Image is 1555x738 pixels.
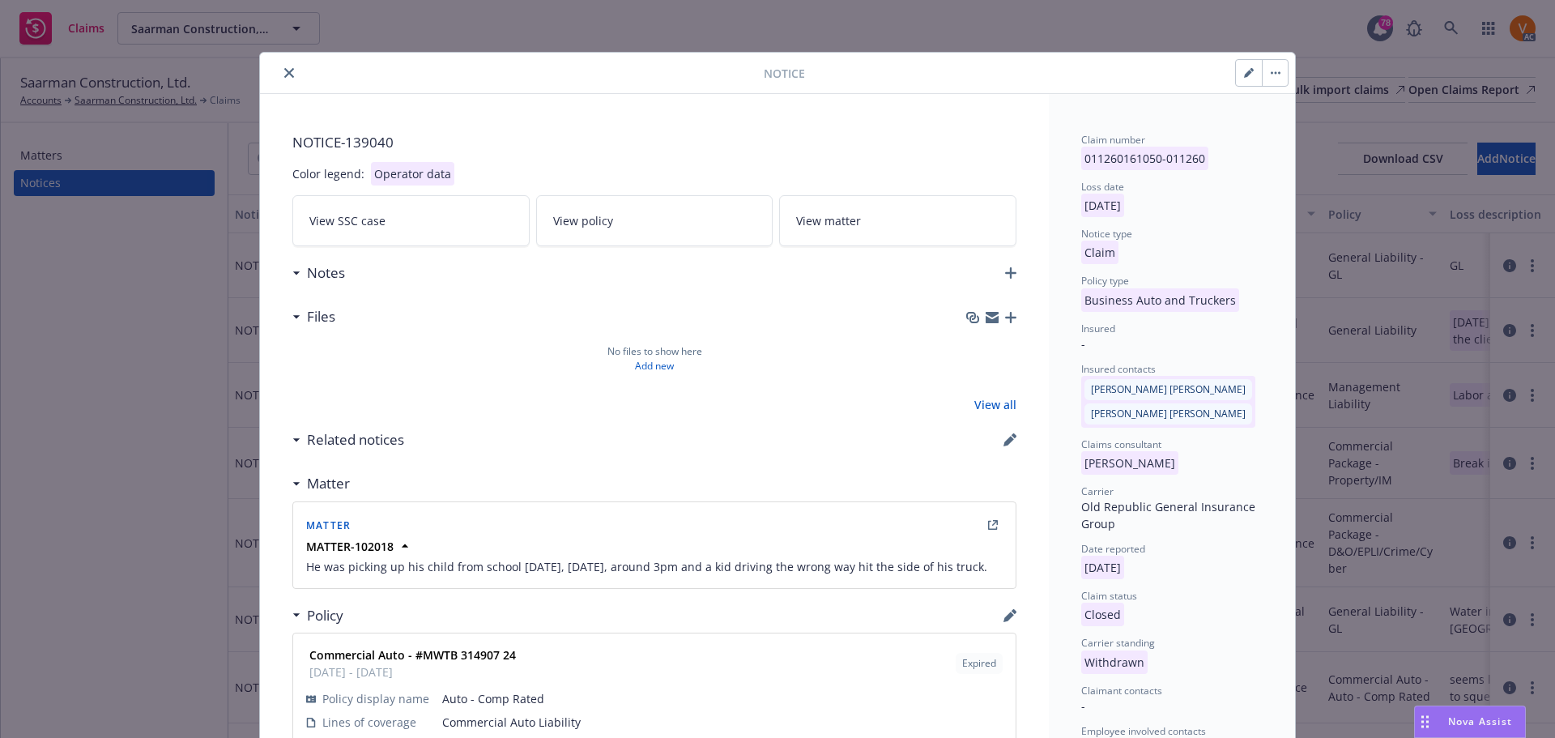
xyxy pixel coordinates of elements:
[306,539,394,554] strong: MATTER-102018
[1081,288,1239,312] p: Business Auto and Truckers
[1081,556,1124,579] p: [DATE]
[1081,133,1145,147] span: Claim number
[1091,407,1246,421] span: [PERSON_NAME] [PERSON_NAME]
[322,714,416,731] span: Lines of coverage
[1415,706,1435,737] div: Drag to move
[307,262,345,284] h3: Notes
[1081,455,1178,471] span: [PERSON_NAME]
[292,195,530,246] a: View SSC case
[1081,198,1124,213] span: [DATE]
[1081,636,1155,650] span: Carrier standing
[292,605,343,626] div: Policy
[1081,498,1263,532] div: Old Republic General Insurance Group
[1081,651,1148,674] p: Withdrawn
[307,429,404,450] h3: Related notices
[1081,180,1124,194] span: Loss date
[962,656,996,671] span: Expired
[442,714,1003,731] span: Commercial Auto Liability
[292,133,1016,152] span: NOTICE- 139040
[1081,147,1208,170] p: 011260161050-011260
[306,558,1003,575] span: He was picking up his child from school [DATE], [DATE], around 3pm and a kid driving the wrong wa...
[1081,560,1124,575] span: [DATE]
[1081,241,1118,264] p: Claim
[1081,292,1239,308] span: Business Auto and Truckers
[1081,451,1178,475] p: [PERSON_NAME]
[1081,603,1124,626] p: Closed
[764,65,805,82] span: Notice
[1081,274,1129,288] span: Policy type
[974,396,1016,413] a: View all
[292,165,364,182] div: Color legend:
[1414,706,1526,738] button: Nova Assist
[1081,589,1137,603] span: Claim status
[1081,381,1255,396] span: [PERSON_NAME] [PERSON_NAME][PERSON_NAME] [PERSON_NAME]
[796,212,861,229] span: View matter
[292,306,335,327] div: Files
[309,647,516,663] strong: Commercial Auto - #MWTB 314907 24
[1081,684,1162,697] span: Claimant contacts
[983,515,1003,535] a: external
[1081,542,1145,556] span: Date reported
[1081,151,1208,166] span: 011260161050-011260
[371,162,454,186] div: Operator data
[1091,382,1246,397] span: [PERSON_NAME] [PERSON_NAME]
[1448,715,1512,728] span: Nova Assist
[1081,362,1156,376] span: Insured contacts
[307,306,335,327] h3: Files
[307,605,343,626] h3: Policy
[635,359,674,373] a: Add new
[1081,322,1115,335] span: Insured
[1081,655,1148,670] span: Withdrawn
[779,195,1016,246] a: View matter
[279,63,299,83] button: close
[1081,484,1114,498] span: Carrier
[309,663,516,680] span: [DATE] - [DATE]
[292,473,350,494] div: Matter
[307,473,350,494] h3: Matter
[1081,227,1132,241] span: Notice type
[1081,437,1161,451] span: Claims consultant
[306,518,351,532] span: Matter
[1081,724,1206,738] span: Employee involved contacts
[1081,336,1085,352] span: -
[1081,698,1085,714] span: -
[442,690,1003,707] span: Auto - Comp Rated
[607,344,702,359] span: No files to show here
[292,262,345,284] div: Notes
[553,212,613,229] span: View policy
[322,690,429,707] span: Policy display name
[1081,607,1124,622] span: Closed
[1081,194,1124,217] p: [DATE]
[309,212,386,229] span: View SSC case
[536,195,773,246] a: View policy
[292,429,404,450] div: Related notices
[1081,245,1118,260] span: Claim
